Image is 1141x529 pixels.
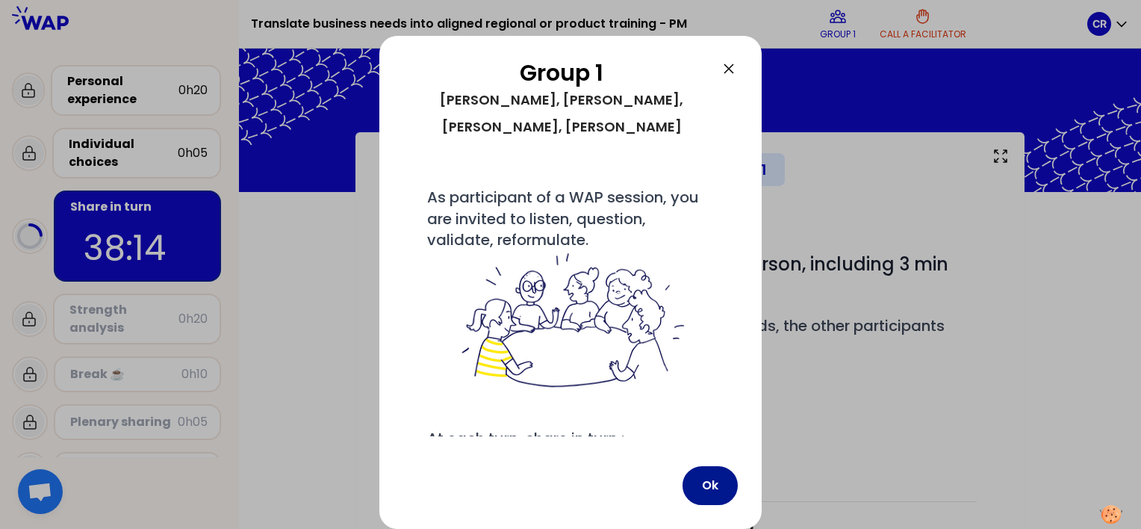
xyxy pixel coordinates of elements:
div: [PERSON_NAME], [PERSON_NAME], [PERSON_NAME], [PERSON_NAME] [403,87,720,140]
h2: Group 1 [403,60,720,87]
span: As participant of a WAP session, you are invited to listen, question, validate, reformulate. [427,187,714,392]
img: filesOfInstructions%2Fbienvenue%20dans%20votre%20groupe%20-%20petit.png [453,250,688,392]
span: At each turn, share in turn : [427,428,624,449]
button: Ok [683,466,738,505]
